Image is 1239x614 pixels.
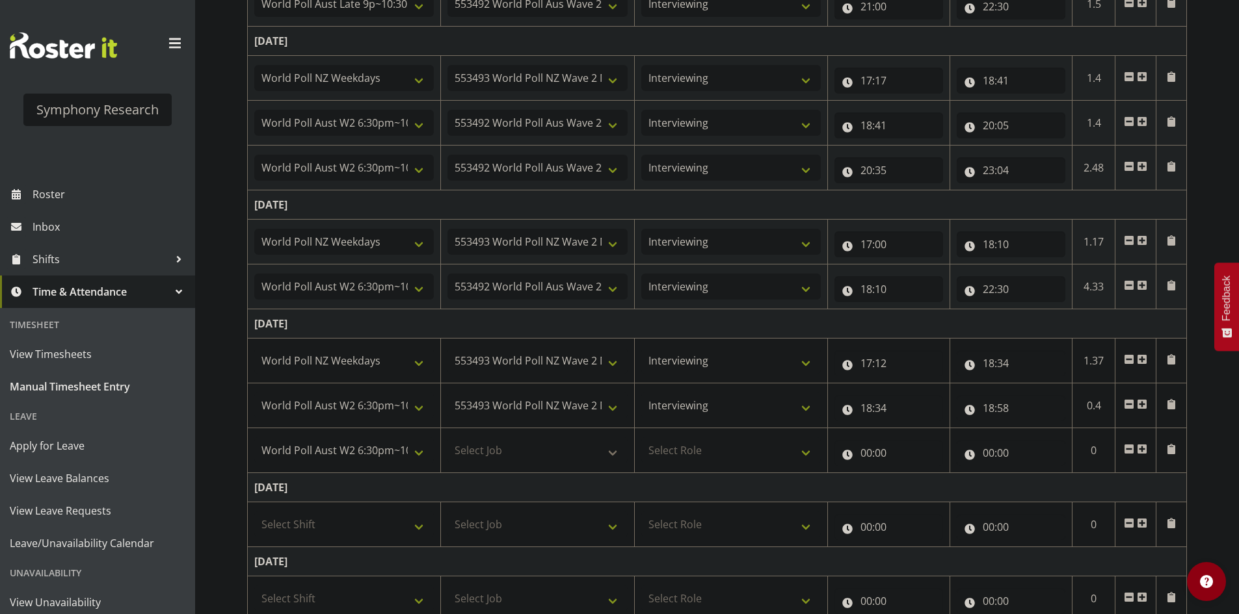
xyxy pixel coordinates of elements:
a: View Leave Balances [3,462,192,494]
input: Click to select... [834,157,943,183]
span: Manual Timesheet Entry [10,377,185,396]
a: View Timesheets [3,338,192,370]
input: Click to select... [957,588,1065,614]
td: 1.4 [1072,56,1115,101]
input: Click to select... [834,68,943,94]
input: Click to select... [957,231,1065,257]
td: 0 [1072,502,1115,547]
td: 1.37 [1072,339,1115,383]
input: Click to select... [834,276,943,302]
td: 2.48 [1072,146,1115,190]
td: 4.33 [1072,264,1115,309]
span: View Unavailability [10,593,185,612]
a: Leave/Unavailability Calendar [3,527,192,559]
a: Apply for Leave [3,429,192,462]
input: Click to select... [834,440,943,466]
span: Time & Attendance [33,282,169,301]
input: Click to select... [957,350,1065,376]
input: Click to select... [834,588,943,614]
input: Click to select... [834,112,943,138]
div: Symphony Research [36,100,159,120]
td: 0.4 [1072,383,1115,428]
div: Unavailability [3,559,192,586]
a: View Leave Requests [3,494,192,527]
td: [DATE] [248,473,1187,502]
span: Inbox [33,217,189,237]
input: Click to select... [957,276,1065,302]
input: Click to select... [957,68,1065,94]
div: Timesheet [3,311,192,338]
input: Click to select... [834,514,943,540]
input: Click to select... [834,395,943,421]
img: Rosterit website logo [10,32,117,58]
td: 1.17 [1072,220,1115,264]
input: Click to select... [834,231,943,257]
input: Click to select... [957,514,1065,540]
div: Leave [3,403,192,429]
a: Manual Timesheet Entry [3,370,192,403]
input: Click to select... [957,157,1065,183]
span: Feedback [1221,275,1232,321]
img: help-xxl-2.png [1200,575,1213,588]
td: [DATE] [248,27,1187,56]
span: Leave/Unavailability Calendar [10,533,185,553]
input: Click to select... [834,350,943,376]
td: 0 [1072,428,1115,473]
input: Click to select... [957,395,1065,421]
span: Apply for Leave [10,436,185,455]
td: [DATE] [248,309,1187,339]
span: View Leave Requests [10,501,185,520]
td: [DATE] [248,190,1187,220]
span: View Leave Balances [10,468,185,488]
span: View Timesheets [10,344,185,364]
button: Feedback - Show survey [1214,262,1239,351]
span: Shifts [33,249,169,269]
td: 1.4 [1072,101,1115,146]
td: [DATE] [248,547,1187,576]
input: Click to select... [957,440,1065,466]
span: Roster [33,185,189,204]
input: Click to select... [957,112,1065,138]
